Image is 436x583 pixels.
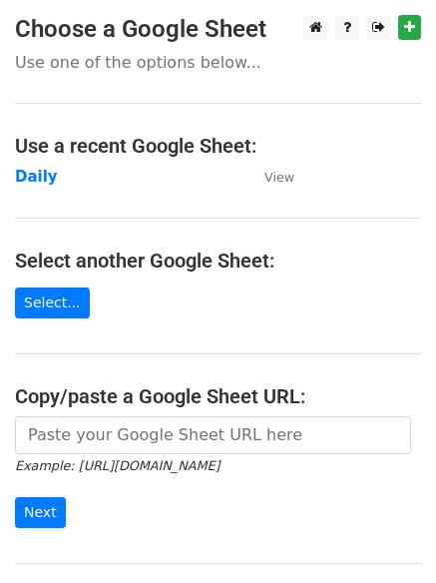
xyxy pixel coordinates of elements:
[15,249,421,273] h4: Select another Google Sheet:
[15,497,66,528] input: Next
[15,134,421,158] h4: Use a recent Google Sheet:
[15,416,411,454] input: Paste your Google Sheet URL here
[15,458,219,473] small: Example: [URL][DOMAIN_NAME]
[264,170,294,185] small: View
[15,288,90,318] a: Select...
[15,52,421,73] p: Use one of the options below...
[15,15,421,44] h3: Choose a Google Sheet
[244,168,294,186] a: View
[15,384,421,408] h4: Copy/paste a Google Sheet URL:
[15,168,58,186] a: Daily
